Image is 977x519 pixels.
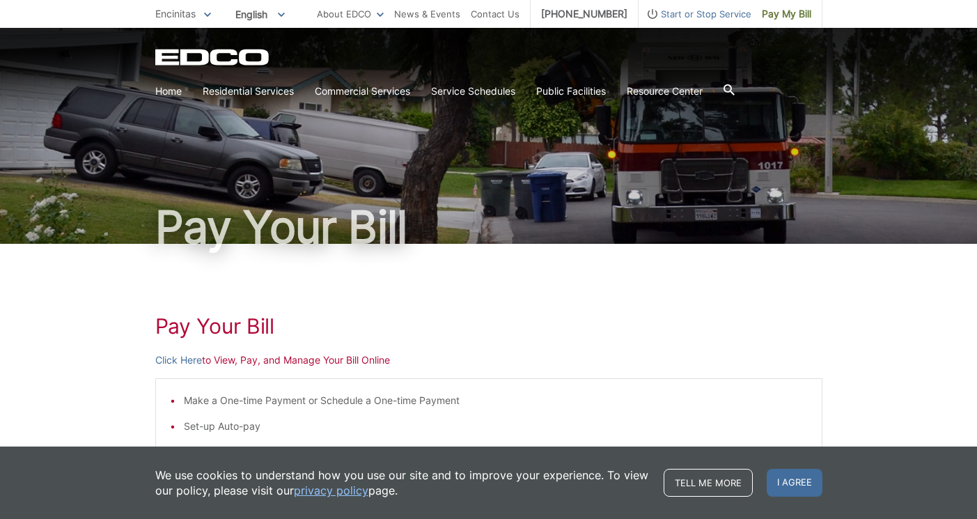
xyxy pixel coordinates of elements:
span: English [225,3,295,26]
a: Resource Center [627,84,703,99]
a: Service Schedules [431,84,515,99]
a: Public Facilities [536,84,606,99]
a: News & Events [394,6,460,22]
li: Manage Stored Payments [184,444,808,460]
a: Commercial Services [315,84,410,99]
a: Home [155,84,182,99]
a: EDCD logo. Return to the homepage. [155,49,271,65]
h1: Pay Your Bill [155,205,822,249]
a: Contact Us [471,6,519,22]
a: Click Here [155,353,202,368]
a: About EDCO [317,6,384,22]
p: to View, Pay, and Manage Your Bill Online [155,353,822,368]
span: Pay My Bill [762,6,811,22]
a: Residential Services [203,84,294,99]
a: privacy policy [294,483,368,498]
li: Make a One-time Payment or Schedule a One-time Payment [184,393,808,408]
a: Tell me more [664,469,753,497]
span: I agree [767,469,822,497]
p: We use cookies to understand how you use our site and to improve your experience. To view our pol... [155,467,650,498]
span: Encinitas [155,8,196,20]
li: Set-up Auto-pay [184,419,808,434]
h1: Pay Your Bill [155,313,822,339]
